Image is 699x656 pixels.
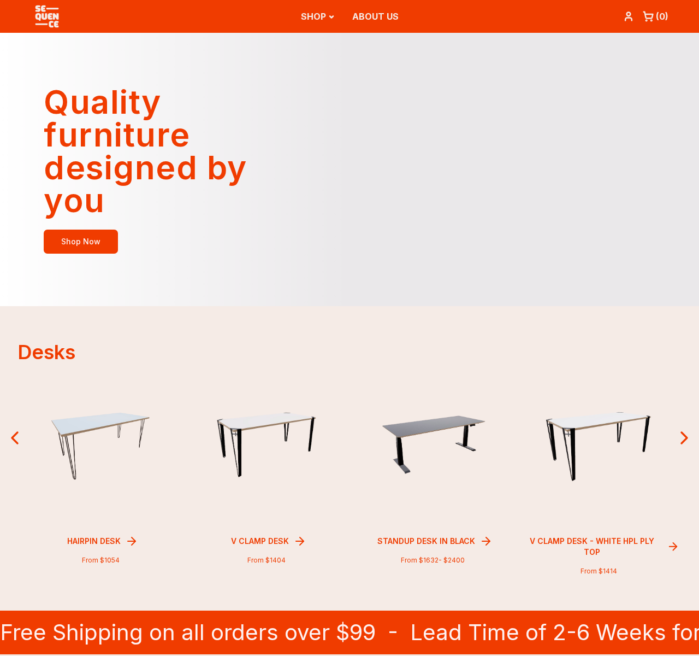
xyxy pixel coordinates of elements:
[656,10,668,23] div: ( 0 )
[516,567,682,576] p: From $ 1414
[227,531,293,551] h3: V Clamp Desk
[210,411,323,482] img: prd
[516,363,682,576] a: prdV Clamp Desk - white HPL ply topFrom $1414
[183,556,349,565] p: From $ 1404
[352,11,399,22] a: ABOUT US
[17,363,183,565] a: prdHairpin DeskFrom $1054
[44,230,118,254] a: Shop Now
[44,85,306,216] h1: Quality furniture designed by you
[349,33,699,306] video: Your browser does not support the video tag.
[63,531,125,551] h3: Hairpin Desk
[183,363,349,565] a: prdV Clamp DeskFrom $1404
[518,531,667,562] h3: V Clamp Desk - white HPL ply top
[376,409,489,483] img: prd
[373,531,479,551] h3: Standup Desk in Black
[439,556,465,564] span: - $ 2400
[349,363,516,565] a: prdStandup Desk in BlackFrom $1632- $2400
[301,1,335,32] button: SHOP
[17,556,183,565] p: From $ 1054
[542,408,655,483] img: prd
[17,341,682,363] h2: Desks
[349,556,516,565] p: From $ 1632
[44,411,157,482] img: prd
